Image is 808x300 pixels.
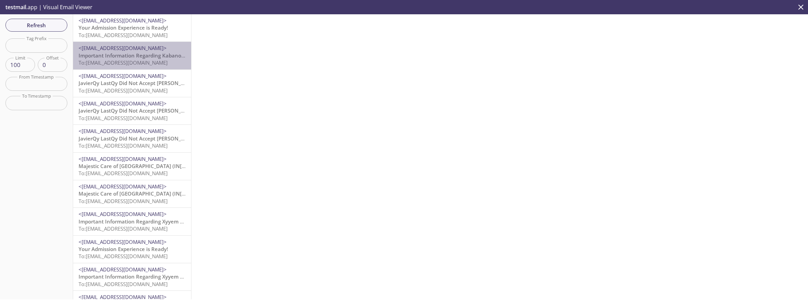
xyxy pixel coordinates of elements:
[79,135,364,142] span: JavierQy LastQy Did Not Accept [PERSON_NAME] PA longer name (PA2022 [PERSON_NAME])'s Arbitration ...
[79,59,168,66] span: To: [EMAIL_ADDRESS][DOMAIN_NAME]
[11,21,62,30] span: Refresh
[73,180,191,207] div: <[EMAIL_ADDRESS][DOMAIN_NAME]>Majestic Care of [GEOGRAPHIC_DATA] (IN[DATE] MAJESTIC SNF) Admissio...
[5,3,26,11] span: testmail
[73,153,191,180] div: <[EMAIL_ADDRESS][DOMAIN_NAME]>Majestic Care of [GEOGRAPHIC_DATA] (IN[DATE] MAJESTIC SNF) Admissio...
[73,236,191,263] div: <[EMAIL_ADDRESS][DOMAIN_NAME]>Your Admission Experience is Ready!To:[EMAIL_ADDRESS][DOMAIN_NAME]
[79,107,364,114] span: JavierQy LastQy Did Not Accept [PERSON_NAME] PA longer name (PA2022 [PERSON_NAME])'s Arbitration ...
[79,218,402,225] span: Important Information Regarding Xyyem Xyemyy 029's Admission to Majestic Care of [GEOGRAPHIC_DATA...
[79,281,168,287] span: To: [EMAIL_ADDRESS][DOMAIN_NAME]
[79,24,168,31] span: Your Admission Experience is Ready!
[79,128,167,134] span: <[EMAIL_ADDRESS][DOMAIN_NAME]>
[79,100,167,107] span: <[EMAIL_ADDRESS][DOMAIN_NAME]>
[79,17,167,24] span: <[EMAIL_ADDRESS][DOMAIN_NAME]>
[79,32,168,38] span: To: [EMAIL_ADDRESS][DOMAIN_NAME]
[79,246,168,252] span: Your Admission Experience is Ready!
[73,125,191,152] div: <[EMAIL_ADDRESS][DOMAIN_NAME]>JavierQy LastQy Did Not Accept [PERSON_NAME] PA longer name (PA2022...
[79,211,167,217] span: <[EMAIL_ADDRESS][DOMAIN_NAME]>
[79,115,168,121] span: To: [EMAIL_ADDRESS][DOMAIN_NAME]
[79,142,168,149] span: To: [EMAIL_ADDRESS][DOMAIN_NAME]
[79,52,405,59] span: Important Information Regarding Kabanos Zamachau's Admission to Parvkiew Care and [GEOGRAPHIC_DAT...
[79,170,168,177] span: To: [EMAIL_ADDRESS][DOMAIN_NAME]
[79,198,168,204] span: To: [EMAIL_ADDRESS][DOMAIN_NAME]
[79,238,167,245] span: <[EMAIL_ADDRESS][DOMAIN_NAME]>
[73,263,191,290] div: <[EMAIL_ADDRESS][DOMAIN_NAME]>Important Information Regarding Xyyem Xyemyy 028's Admission to Maj...
[79,273,402,280] span: Important Information Regarding Xyyem Xyemyy 028's Admission to Majestic Care of [GEOGRAPHIC_DATA...
[79,155,167,162] span: <[EMAIL_ADDRESS][DOMAIN_NAME]>
[79,45,167,51] span: <[EMAIL_ADDRESS][DOMAIN_NAME]>
[79,190,283,197] span: Majestic Care of [GEOGRAPHIC_DATA] (IN[DATE] MAJESTIC SNF) Admission Approval
[73,42,191,69] div: <[EMAIL_ADDRESS][DOMAIN_NAME]>Important Information Regarding Kabanos Zamachau's Admission to Par...
[79,80,364,86] span: JavierQy LastQy Did Not Accept [PERSON_NAME] PA longer name (PA2022 [PERSON_NAME])'s Arbitration ...
[73,14,191,41] div: <[EMAIL_ADDRESS][DOMAIN_NAME]>Your Admission Experience is Ready!To:[EMAIL_ADDRESS][DOMAIN_NAME]
[79,266,167,273] span: <[EMAIL_ADDRESS][DOMAIN_NAME]>
[73,70,191,97] div: <[EMAIL_ADDRESS][DOMAIN_NAME]>JavierQy LastQy Did Not Accept [PERSON_NAME] PA longer name (PA2022...
[73,208,191,235] div: <[EMAIL_ADDRESS][DOMAIN_NAME]>Important Information Regarding Xyyem Xyemyy 029's Admission to Maj...
[79,72,167,79] span: <[EMAIL_ADDRESS][DOMAIN_NAME]>
[79,87,168,94] span: To: [EMAIL_ADDRESS][DOMAIN_NAME]
[79,225,168,232] span: To: [EMAIL_ADDRESS][DOMAIN_NAME]
[73,97,191,124] div: <[EMAIL_ADDRESS][DOMAIN_NAME]>JavierQy LastQy Did Not Accept [PERSON_NAME] PA longer name (PA2022...
[79,253,168,260] span: To: [EMAIL_ADDRESS][DOMAIN_NAME]
[79,163,283,169] span: Majestic Care of [GEOGRAPHIC_DATA] (IN[DATE] MAJESTIC SNF) Admission Approval
[79,183,167,190] span: <[EMAIL_ADDRESS][DOMAIN_NAME]>
[5,19,67,32] button: Refresh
